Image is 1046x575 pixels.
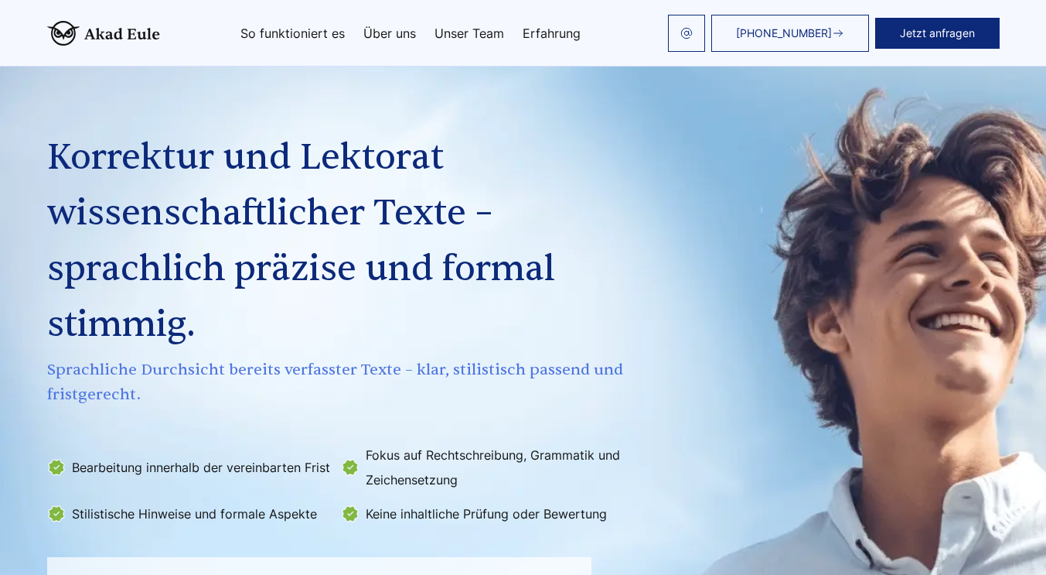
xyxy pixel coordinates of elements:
li: Keine inhaltliche Prüfung oder Bewertung [341,501,625,526]
span: [PHONE_NUMBER] [736,27,832,39]
button: Jetzt anfragen [875,18,1000,49]
a: Über uns [363,27,416,39]
a: Unser Team [434,27,504,39]
a: Erfahrung [523,27,581,39]
li: Stilistische Hinweise und formale Aspekte [47,501,332,526]
li: Fokus auf Rechtschreibung, Grammatik und Zeichensetzung [341,443,625,492]
span: Sprachliche Durchsicht bereits verfasster Texte – klar, stilistisch passend und fristgerecht. [47,358,629,407]
a: So funktioniert es [240,27,345,39]
li: Bearbeitung innerhalb der vereinbarten Frist [47,443,332,492]
a: [PHONE_NUMBER] [711,15,869,52]
h1: Korrektur und Lektorat wissenschaftlicher Texte – sprachlich präzise und formal stimmig. [47,130,629,353]
img: logo [47,21,160,46]
img: email [680,27,693,39]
